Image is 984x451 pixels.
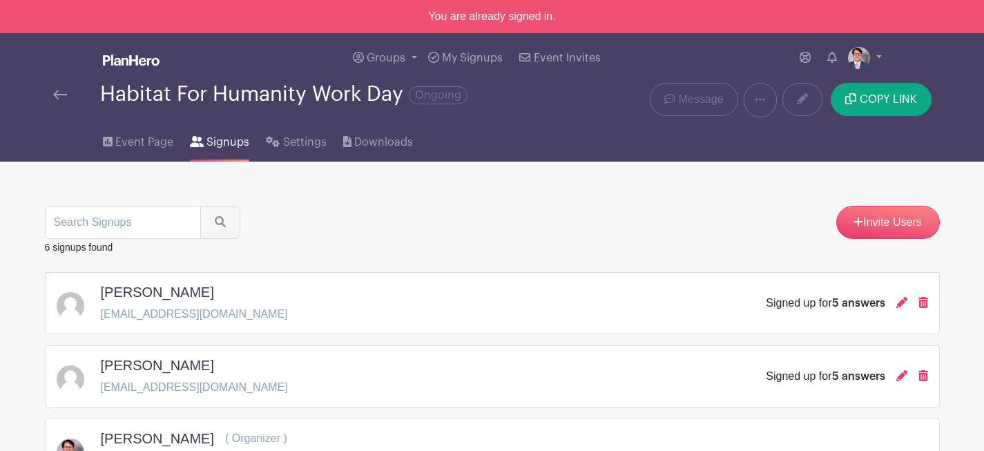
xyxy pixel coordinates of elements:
span: ( Organizer ) [225,432,287,444]
img: T.%20Moore%20Headshot%202024.jpg [848,47,870,69]
h5: [PERSON_NAME] [101,284,214,300]
span: My Signups [442,52,503,64]
span: COPY LINK [860,94,917,105]
p: [EMAIL_ADDRESS][DOMAIN_NAME] [101,379,288,396]
span: Settings [283,134,327,151]
img: back-arrow-29a5d9b10d5bd6ae65dc969a981735edf675c4d7a1fe02e03b50dbd4ba3cdb55.svg [53,90,67,99]
h5: [PERSON_NAME] [101,430,214,447]
span: Groups [367,52,405,64]
span: Event Invites [534,52,601,64]
div: Habitat For Humanity Work Day [100,83,467,106]
span: Signups [206,134,249,151]
img: logo_white-6c42ec7e38ccf1d336a20a19083b03d10ae64f83f12c07503d8b9e83406b4c7d.svg [103,55,160,66]
small: 6 signups found [45,242,113,253]
a: Signups [190,117,249,162]
div: Signed up for [766,368,885,385]
span: 5 answers [832,298,885,309]
span: Downloads [354,134,413,151]
a: My Signups [423,33,508,83]
a: Settings [266,117,326,162]
span: Ongoing [409,86,467,104]
img: default-ce2991bfa6775e67f084385cd625a349d9dcbb7a52a09fb2fda1e96e2d18dcdb.png [57,292,84,320]
a: Event Page [103,117,173,162]
a: Message [650,83,737,116]
a: Downloads [343,117,413,162]
p: [EMAIL_ADDRESS][DOMAIN_NAME] [101,306,288,323]
a: Groups [347,33,423,83]
button: COPY LINK [831,83,931,116]
span: Message [679,91,724,108]
input: Search Signups [45,206,201,239]
a: Event Invites [514,33,606,83]
h5: [PERSON_NAME] [101,357,214,374]
a: Invite Users [836,206,940,239]
img: default-ce2991bfa6775e67f084385cd625a349d9dcbb7a52a09fb2fda1e96e2d18dcdb.png [57,365,84,393]
span: Event Page [115,134,173,151]
div: Signed up for [766,295,885,311]
span: 5 answers [832,371,885,382]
